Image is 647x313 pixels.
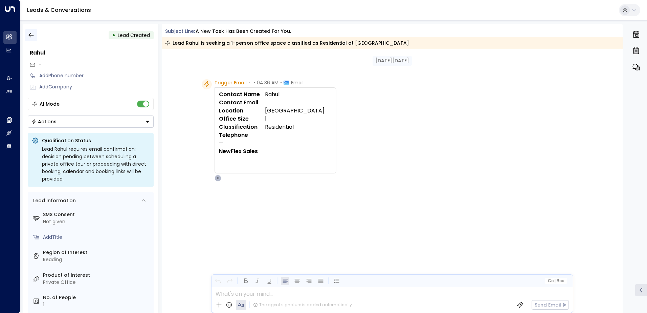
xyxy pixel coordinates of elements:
[43,301,151,308] div: 1
[39,83,154,90] div: AddCompany
[219,90,260,98] strong: Contact Name
[43,234,151,241] div: AddTitle
[253,79,255,86] span: •
[248,79,250,86] span: •
[219,139,224,147] strong: —
[43,211,151,218] label: SMS Consent
[219,147,258,155] strong: NewFlex Sales
[554,278,556,283] span: |
[280,79,282,86] span: •
[215,79,247,86] span: Trigger Email
[225,277,234,285] button: Redo
[112,29,115,41] div: •
[31,197,76,204] div: Lead Information
[165,28,195,35] span: Subject Line:
[42,145,150,183] div: Lead Rahul requires email confirmation; decision pending between scheduling a private office tour...
[291,79,304,86] span: Email
[40,101,60,107] div: AI Mode
[118,32,150,39] span: Lead Created
[39,61,42,68] span: -
[219,107,243,114] strong: Location
[43,279,151,286] div: Private Office
[373,56,412,66] div: [DATE][DATE]
[39,72,154,79] div: AddPhone number
[43,272,151,279] label: Product of Interest
[215,175,221,182] div: O
[42,137,150,144] p: Qualification Status
[265,123,332,131] td: Residential
[219,131,248,139] strong: Telephone
[28,116,154,128] button: Actions
[253,302,352,308] div: The agent signature is added automatically
[43,294,151,301] label: No. of People
[30,49,154,57] div: Rahul
[257,79,278,86] span: 04:36 AM
[196,28,291,35] div: A new task has been created for you.
[43,249,151,256] label: Region of Interest
[219,99,258,106] strong: Contact Email
[545,278,566,284] button: Cc|Bcc
[28,116,154,128] div: Button group with a nested menu
[219,115,249,123] strong: Office Size
[219,123,258,131] strong: Classification
[548,278,564,283] span: Cc Bcc
[165,40,409,46] div: Lead Rahul is seeking a 1-person office space classified as Residential at [GEOGRAPHIC_DATA]
[214,277,222,285] button: Undo
[31,119,57,125] div: Actions
[265,107,332,115] td: [GEOGRAPHIC_DATA]
[27,6,91,14] a: Leads & Conversations
[43,256,151,263] div: Reading
[43,218,151,225] div: Not given
[265,115,332,123] td: 1
[265,90,332,99] td: Rahul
